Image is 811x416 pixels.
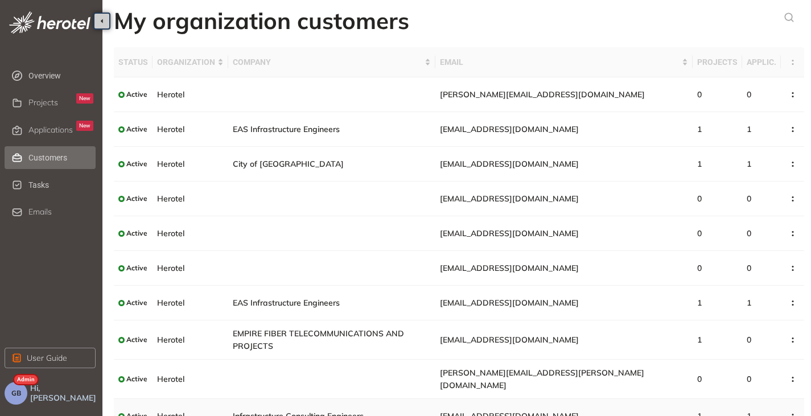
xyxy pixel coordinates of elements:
span: Organization [157,56,215,68]
span: Herotel [157,89,184,100]
span: Active [126,375,147,383]
span: 0 [697,89,702,100]
span: 1 [697,335,702,345]
button: GB [5,382,27,405]
span: [EMAIL_ADDRESS][DOMAIN_NAME] [440,228,579,238]
div: New [76,121,93,131]
span: [EMAIL_ADDRESS][DOMAIN_NAME] [440,124,579,134]
span: City of [GEOGRAPHIC_DATA] [233,159,344,169]
span: Active [126,264,147,272]
span: Tasks [28,174,93,196]
span: EAS Infrastructure Engineers [233,124,340,134]
img: logo [9,11,90,34]
span: 1 [697,298,702,308]
span: 1 [697,159,702,169]
span: Active [126,90,147,98]
span: EMPIRE FIBER TELECOMMUNICATIONS AND PROJECTS [233,328,404,351]
span: [EMAIL_ADDRESS][DOMAIN_NAME] [440,335,579,345]
span: 1 [747,298,751,308]
span: Herotel [157,374,184,384]
span: Herotel [157,298,184,308]
th: applic. [742,47,781,77]
span: 0 [697,228,702,238]
span: Herotel [157,159,184,169]
span: User Guide [27,352,67,364]
th: status [114,47,153,77]
span: company [233,56,422,68]
span: [EMAIL_ADDRESS][DOMAIN_NAME] [440,159,579,169]
span: GB [11,389,21,397]
span: [EMAIL_ADDRESS][DOMAIN_NAME] [440,193,579,204]
span: 1 [747,124,751,134]
span: [PERSON_NAME][EMAIL_ADDRESS][DOMAIN_NAME] [440,89,645,100]
th: Organization [153,47,228,77]
span: 0 [747,263,751,273]
span: Applications [28,125,73,135]
th: email [435,47,693,77]
span: 0 [697,263,702,273]
span: Hi, [PERSON_NAME] [30,384,98,403]
button: User Guide [5,348,96,368]
span: 0 [747,335,751,345]
span: Customers [28,146,93,169]
span: Herotel [157,263,184,273]
span: 0 [697,193,702,204]
th: company [228,47,435,77]
span: [PERSON_NAME][EMAIL_ADDRESS][PERSON_NAME][DOMAIN_NAME] [440,368,644,390]
span: Overview [28,64,93,87]
span: Herotel [157,228,184,238]
span: [EMAIL_ADDRESS][DOMAIN_NAME] [440,263,579,273]
span: Herotel [157,193,184,204]
h2: My organization customers [114,7,409,34]
span: Active [126,160,147,168]
div: New [76,93,93,104]
span: Active [126,125,147,133]
span: 0 [747,374,751,384]
span: email [440,56,680,68]
span: [EMAIL_ADDRESS][DOMAIN_NAME] [440,298,579,308]
span: 0 [747,193,751,204]
th: projects [693,47,742,77]
span: Active [126,195,147,203]
span: 0 [697,374,702,384]
span: 1 [697,124,702,134]
span: Active [126,229,147,237]
span: Herotel [157,335,184,345]
span: 0 [747,89,751,100]
span: Projects [28,98,58,108]
span: EAS Infrastructure Engineers [233,298,340,308]
span: Herotel [157,124,184,134]
span: 0 [747,228,751,238]
span: Active [126,299,147,307]
span: Emails [28,207,52,217]
span: Active [126,336,147,344]
span: 1 [747,159,751,169]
